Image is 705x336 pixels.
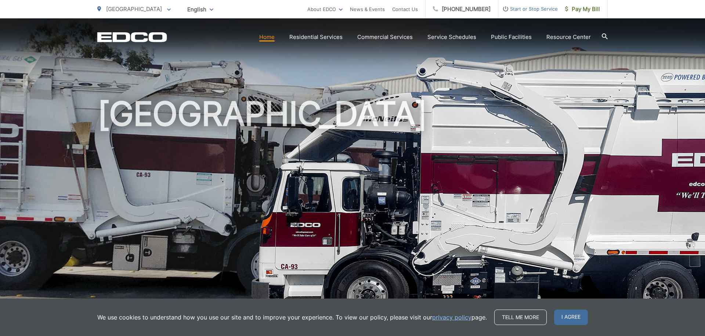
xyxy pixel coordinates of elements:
[554,310,588,325] span: I agree
[97,32,167,42] a: EDCD logo. Return to the homepage.
[427,33,476,41] a: Service Schedules
[494,310,547,325] a: Tell me more
[106,6,162,12] span: [GEOGRAPHIC_DATA]
[350,5,385,14] a: News & Events
[357,33,413,41] a: Commercial Services
[392,5,418,14] a: Contact Us
[546,33,591,41] a: Resource Center
[565,5,600,14] span: Pay My Bill
[182,3,219,16] span: English
[259,33,275,41] a: Home
[432,313,471,322] a: privacy policy
[97,95,608,328] h1: [GEOGRAPHIC_DATA]
[97,313,487,322] p: We use cookies to understand how you use our site and to improve your experience. To view our pol...
[307,5,343,14] a: About EDCO
[491,33,532,41] a: Public Facilities
[289,33,343,41] a: Residential Services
